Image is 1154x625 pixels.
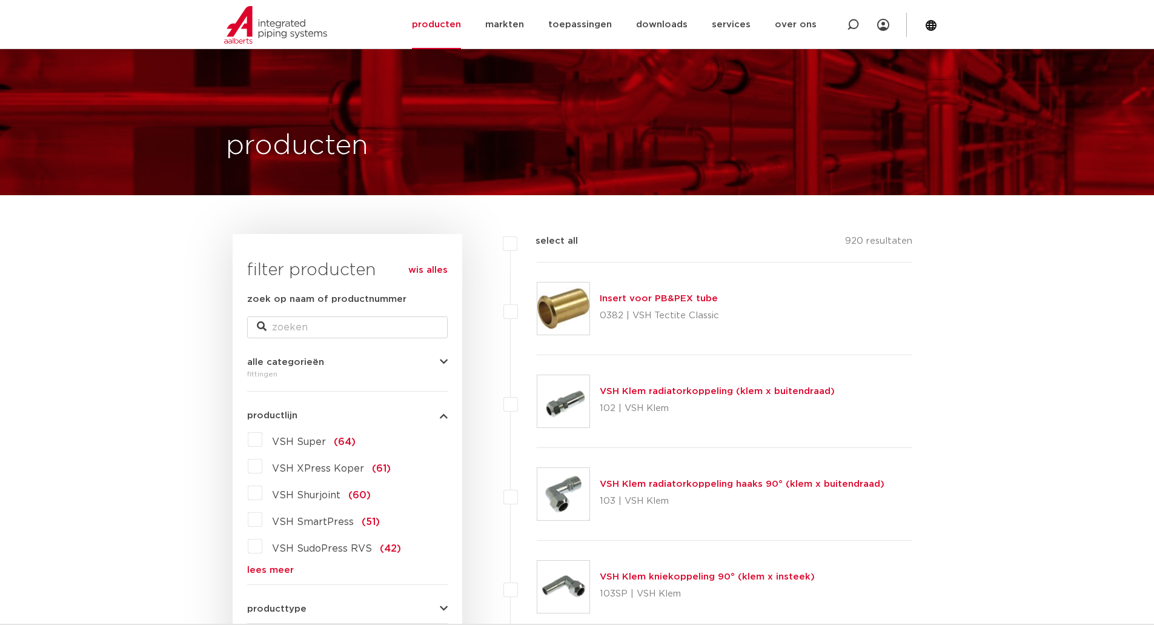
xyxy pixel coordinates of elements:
[272,464,364,473] span: VSH XPress Koper
[247,604,448,613] button: producttype
[247,358,448,367] button: alle categorieën
[247,411,448,420] button: productlijn
[537,282,589,335] img: Thumbnail for Insert voor PB&PEX tube
[247,358,324,367] span: alle categorieën
[600,572,815,581] a: VSH Klem kniekoppeling 90° (klem x insteek)
[600,294,718,303] a: Insert voor PB&PEX tube
[600,492,884,511] p: 103 | VSH Klem
[600,480,884,489] a: VSH Klem radiatorkoppeling haaks 90° (klem x buitendraad)
[334,437,356,447] span: (64)
[537,375,589,427] img: Thumbnail for VSH Klem radiatorkoppeling (klem x buitendraad)
[247,367,448,381] div: fittingen
[247,411,297,420] span: productlijn
[600,399,835,418] p: 102 | VSH Klem
[600,387,835,396] a: VSH Klem radiatorkoppeling (klem x buitendraad)
[372,464,391,473] span: (61)
[517,234,578,249] label: select all
[247,292,406,307] label: zoek op naam of productnummer
[408,263,448,278] a: wis alles
[537,468,589,520] img: Thumbnail for VSH Klem radiatorkoppeling haaks 90° (klem x buitendraad)
[348,490,371,500] span: (60)
[272,437,326,447] span: VSH Super
[247,316,448,338] input: zoeken
[247,258,448,282] h3: filter producten
[845,234,912,253] p: 920 resultaten
[380,544,401,553] span: (42)
[362,517,380,527] span: (51)
[272,544,372,553] span: VSH SudoPress RVS
[226,127,368,165] h1: producten
[600,306,719,326] p: 0382 | VSH Tectite Classic
[272,490,340,500] span: VSH Shurjoint
[247,604,307,613] span: producttype
[272,517,354,527] span: VSH SmartPress
[247,566,448,575] a: lees meer
[537,561,589,613] img: Thumbnail for VSH Klem kniekoppeling 90° (klem x insteek)
[600,584,815,604] p: 103SP | VSH Klem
